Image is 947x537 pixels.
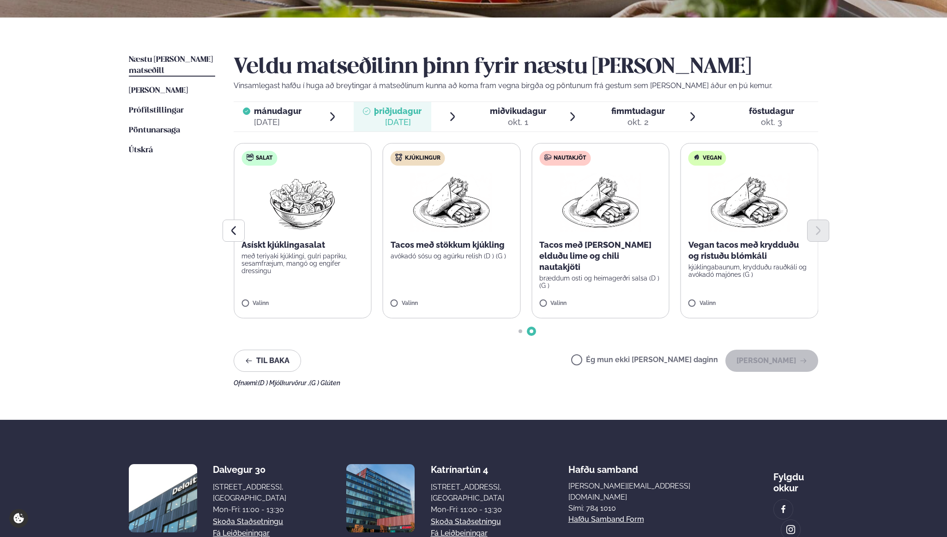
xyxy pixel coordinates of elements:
[490,106,546,116] span: miðvikudagur
[773,464,818,494] div: Fylgdu okkur
[309,379,340,387] span: (G ) Glúten
[129,125,180,136] a: Pöntunarsaga
[129,145,153,156] a: Útskrá
[431,482,504,504] div: [STREET_ADDRESS], [GEOGRAPHIC_DATA]
[749,117,794,128] div: okt. 3
[568,457,638,475] span: Hafðu samband
[688,239,811,262] p: Vegan tacos með krydduðu og ristuðu blómkáli
[539,239,662,273] p: Tacos með [PERSON_NAME] elduðu lime og chili nautakjöti
[431,516,501,527] a: Skoða staðsetningu
[234,350,301,372] button: Til baka
[807,220,829,242] button: Next slide
[9,509,28,528] a: Cookie settings
[258,379,309,387] span: (D ) Mjólkurvörur ,
[709,173,790,232] img: Wraps.png
[693,154,700,161] img: Vegan.svg
[129,107,184,114] span: Prófílstillingar
[254,106,302,116] span: mánudagur
[395,154,403,161] img: chicken.svg
[129,146,153,154] span: Útskrá
[374,106,422,116] span: þriðjudagur
[213,482,286,504] div: [STREET_ADDRESS], [GEOGRAPHIC_DATA]
[431,464,504,475] div: Katrínartún 4
[391,252,513,260] p: avókadó sósu og agúrku relish (D ) (G )
[688,263,811,278] p: kjúklingabaunum, krydduðu rauðkáli og avókadó majónes (G )
[254,117,302,128] div: [DATE]
[213,516,283,527] a: Skoða staðsetningu
[725,350,818,372] button: [PERSON_NAME]
[554,155,586,162] span: Nautakjöt
[778,504,789,515] img: image alt
[519,329,522,333] span: Go to slide 1
[129,85,188,96] a: [PERSON_NAME]
[262,173,344,232] img: Salad.png
[129,56,213,75] span: Næstu [PERSON_NAME] matseðill
[774,500,793,519] a: image alt
[405,155,440,162] span: Kjúklingur
[246,154,253,161] img: salad.svg
[234,379,818,387] div: Ofnæmi:
[544,154,551,161] img: beef.svg
[568,481,709,503] a: [PERSON_NAME][EMAIL_ADDRESS][DOMAIN_NAME]
[490,117,546,128] div: okt. 1
[346,464,415,532] img: image alt
[411,173,492,232] img: Wraps.png
[241,252,364,274] p: með teriyaki kjúklingi, gulri papriku, sesamfræjum, mangó og engifer dressingu
[234,54,818,80] h2: Veldu matseðilinn þinn fyrir næstu [PERSON_NAME]
[256,155,272,162] span: Salat
[223,220,245,242] button: Previous slide
[703,155,722,162] span: Vegan
[530,329,533,333] span: Go to slide 2
[539,274,662,289] p: bræddum osti og heimagerðri salsa (D ) (G )
[568,514,644,525] a: Hafðu samband form
[129,87,188,95] span: [PERSON_NAME]
[568,503,709,514] p: Sími: 784 1010
[241,239,364,251] p: Asískt kjúklingasalat
[611,117,665,128] div: okt. 2
[560,173,641,232] img: Wraps.png
[129,54,215,77] a: Næstu [PERSON_NAME] matseðill
[374,117,422,128] div: [DATE]
[431,504,504,515] div: Mon-Fri: 11:00 - 13:30
[786,525,796,535] img: image alt
[749,106,794,116] span: föstudagur
[234,80,818,91] p: Vinsamlegast hafðu í huga að breytingar á matseðlinum kunna að koma fram vegna birgða og pöntunum...
[213,504,286,515] div: Mon-Fri: 11:00 - 13:30
[129,464,197,532] img: image alt
[129,105,184,116] a: Prófílstillingar
[213,464,286,475] div: Dalvegur 30
[611,106,665,116] span: fimmtudagur
[391,239,513,251] p: Tacos með stökkum kjúkling
[129,126,180,134] span: Pöntunarsaga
